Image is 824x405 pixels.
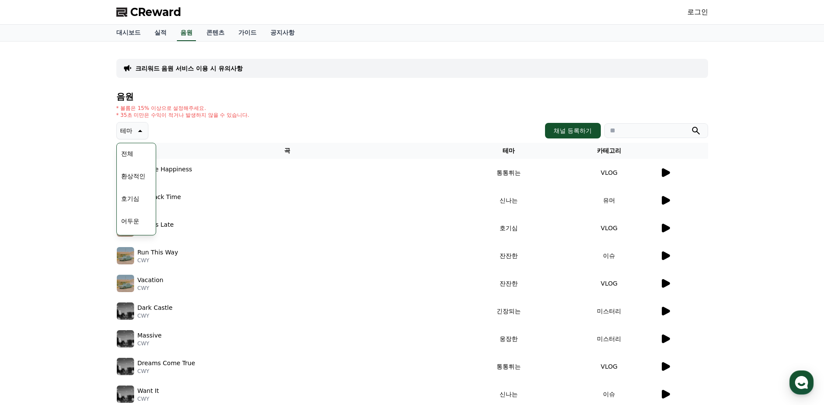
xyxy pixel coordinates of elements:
td: 신나는 [458,186,559,214]
span: CReward [130,5,181,19]
td: 미스터리 [559,297,660,325]
p: * 볼륨은 15% 이상으로 설정해주세요. [116,105,250,112]
span: 홈 [27,287,32,294]
p: Vacation [138,276,164,285]
p: CWY [138,312,173,319]
span: 대화 [79,288,90,295]
a: 홈 [3,274,57,296]
td: 웅장한 [458,325,559,353]
td: 잔잔한 [458,270,559,297]
p: 테마 [120,125,132,137]
td: VLOG [559,159,660,186]
img: music [117,386,134,403]
td: 통통튀는 [458,159,559,186]
p: Massive [138,331,162,340]
p: Run This Way [138,248,178,257]
span: 설정 [134,287,144,294]
th: 테마 [458,143,559,159]
p: Dreams Come True [138,359,196,368]
td: 유머 [559,186,660,214]
a: 음원 [177,25,196,41]
a: 크리워드 음원 서비스 이용 시 유의사항 [135,64,243,73]
p: CWY [138,368,196,375]
p: A Little Happiness [138,165,192,174]
p: CWY [138,340,162,347]
p: * 35초 미만은 수익이 적거나 발생하지 않을 수 있습니다. [116,112,250,119]
p: CWY [138,174,192,181]
img: music [117,330,134,347]
th: 카테고리 [559,143,660,159]
td: 이슈 [559,242,660,270]
img: music [117,302,134,320]
button: 채널 등록하기 [545,123,600,138]
td: VLOG [559,270,660,297]
a: 실적 [147,25,173,41]
td: VLOG [559,353,660,380]
a: 설정 [112,274,166,296]
a: 대화 [57,274,112,296]
td: 호기심 [458,214,559,242]
p: CWY [138,395,159,402]
td: 긴장되는 [458,297,559,325]
button: 전체 [118,144,137,163]
a: CReward [116,5,181,19]
button: 테마 [116,122,148,139]
img: music [117,247,134,264]
button: 호기심 [118,189,143,208]
p: CWY [138,257,178,264]
a: 로그인 [687,7,708,17]
img: music [117,275,134,292]
a: 콘텐츠 [199,25,231,41]
a: 가이드 [231,25,263,41]
a: 대시보드 [109,25,147,41]
h4: 음원 [116,92,708,101]
td: 미스터리 [559,325,660,353]
th: 곡 [116,143,458,159]
p: Dark Castle [138,303,173,312]
button: 환상적인 [118,167,149,186]
img: music [117,358,134,375]
p: Want It [138,386,159,395]
p: CWY [138,285,164,292]
p: CWY [138,202,181,209]
td: 잔잔한 [458,242,559,270]
p: Cat Rack Time [138,193,181,202]
td: VLOG [559,214,660,242]
button: 어두운 [118,212,143,231]
td: 통통튀는 [458,353,559,380]
a: 공지사항 [263,25,301,41]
